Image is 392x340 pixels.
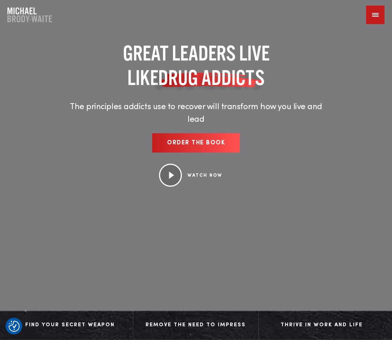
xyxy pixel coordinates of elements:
[7,7,52,22] a: Company Logo Company Logo
[167,140,225,146] span: Order the book
[70,103,322,124] span: The principles addicts use to recover will transform how you live and lead
[15,320,125,331] div: Find Your Secret Weapon
[64,41,328,90] h1: GREAT LEADERS LIVE LIKE
[152,133,240,153] a: Order the book
[187,173,222,178] a: WATCH NOW
[9,321,20,332] button: Consent Preferences
[158,65,265,90] span: DRUG ADDICTS
[266,320,377,331] div: Thrive in Work and Life
[141,320,251,331] div: Remove The Need to Impress
[9,321,20,332] img: Revisit consent button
